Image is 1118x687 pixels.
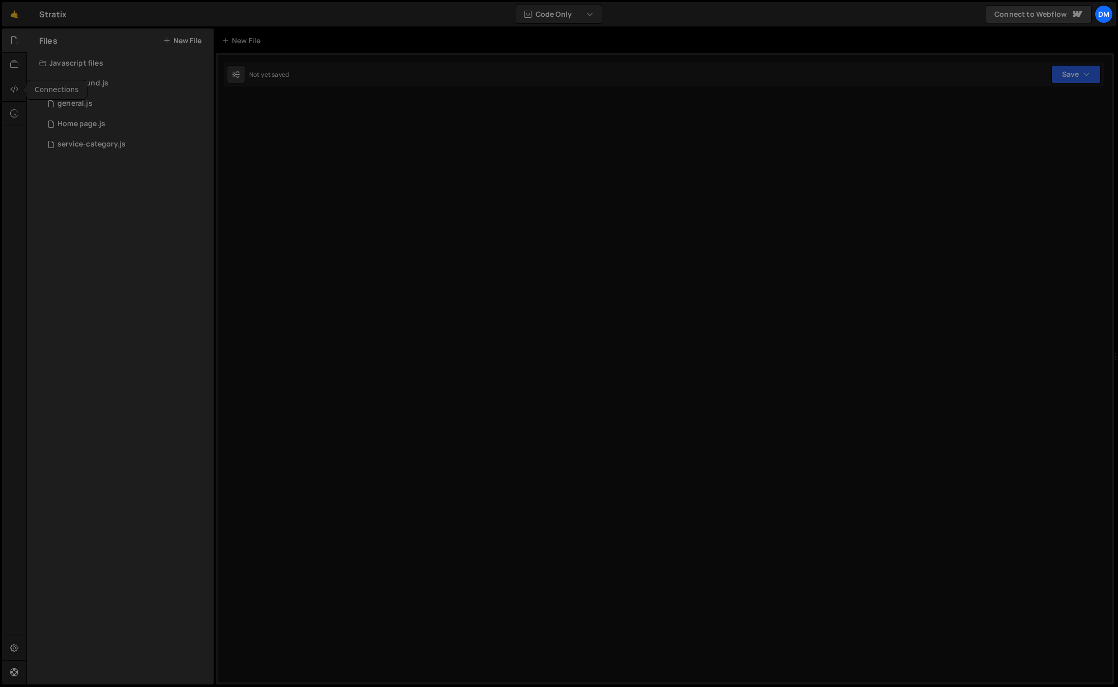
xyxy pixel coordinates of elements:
[1095,5,1113,23] a: Dm
[249,70,289,79] div: Not yet saved
[39,73,214,94] div: 16575/45066.js
[39,134,214,155] div: 16575/46945.js
[986,5,1092,23] a: Connect to Webflow
[39,114,214,134] : 16575/45977.js
[57,140,126,149] div: service-category.js
[39,8,67,20] div: Stratix
[26,80,87,99] div: Connections
[163,37,201,45] button: New File
[57,120,105,129] div: Home page.js
[57,99,93,108] div: general.js
[2,2,27,26] a: 🤙
[516,5,602,23] button: Code Only
[39,35,57,46] h2: Files
[27,53,214,73] div: Javascript files
[39,94,214,114] div: 16575/45802.js
[1051,65,1101,83] button: Save
[222,36,264,46] div: New File
[57,79,108,88] div: background.js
